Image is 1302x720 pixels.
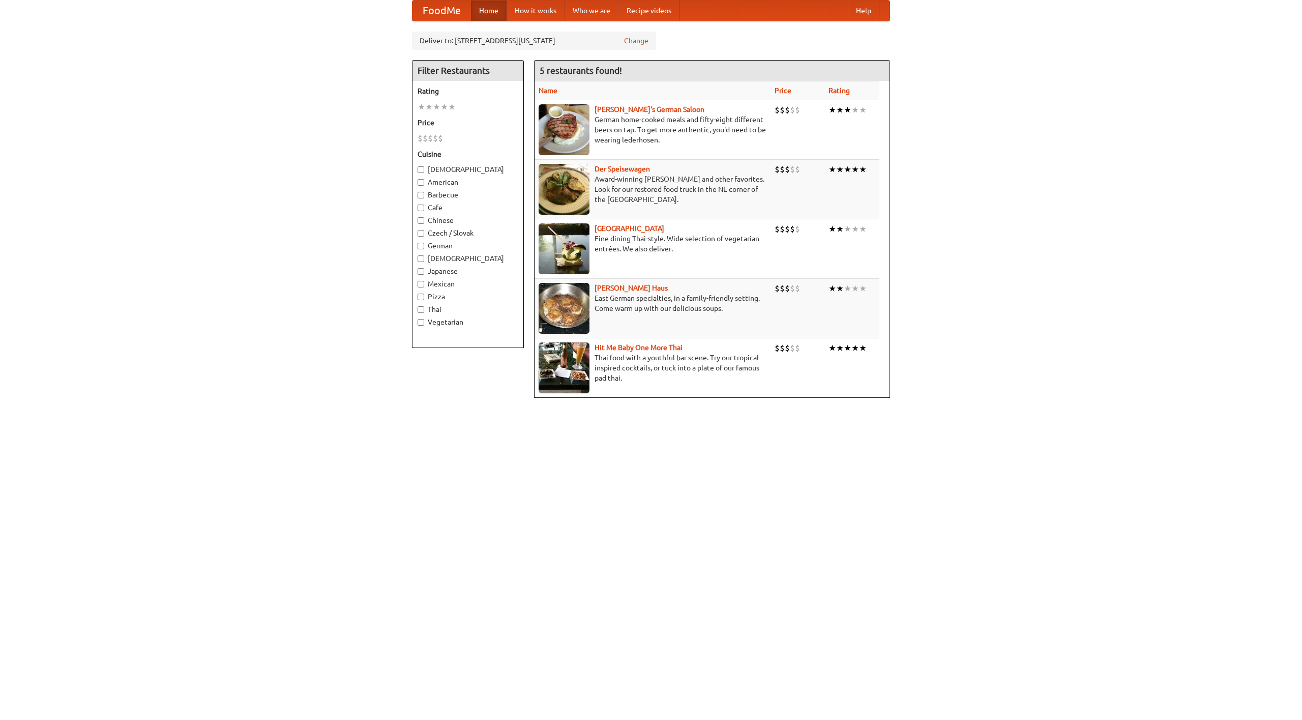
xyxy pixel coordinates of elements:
label: Barbecue [418,190,518,200]
li: ★ [418,101,425,112]
a: Der Speisewagen [595,165,650,173]
p: East German specialties, in a family-friendly setting. Come warm up with our delicious soups. [539,293,766,313]
p: Award-winning [PERSON_NAME] and other favorites. Look for our restored food truck in the NE corne... [539,174,766,205]
li: ★ [851,283,859,294]
li: ★ [440,101,448,112]
li: ★ [844,223,851,235]
li: $ [780,104,785,116]
li: ★ [844,104,851,116]
div: Deliver to: [STREET_ADDRESS][US_STATE] [412,32,656,50]
label: Czech / Slovak [418,228,518,238]
li: $ [775,342,780,354]
li: $ [795,283,800,294]
li: ★ [836,283,844,294]
a: Price [775,87,791,95]
img: kohlhaus.jpg [539,283,589,334]
li: ★ [828,342,836,354]
input: [DEMOGRAPHIC_DATA] [418,255,424,262]
input: Barbecue [418,192,424,198]
li: $ [423,133,428,144]
li: $ [790,283,795,294]
p: Fine dining Thai-style. Wide selection of vegetarian entrées. We also deliver. [539,234,766,254]
li: ★ [828,223,836,235]
li: ★ [859,104,867,116]
li: ★ [844,164,851,175]
a: [PERSON_NAME]'s German Saloon [595,105,704,113]
label: Japanese [418,266,518,276]
li: $ [795,223,800,235]
label: Vegetarian [418,317,518,327]
h5: Cuisine [418,149,518,159]
a: FoodMe [412,1,471,21]
input: [DEMOGRAPHIC_DATA] [418,166,424,173]
p: Thai food with a youthful bar scene. Try our tropical inspired cocktails, or tuck into a plate of... [539,353,766,383]
label: Mexican [418,279,518,289]
li: $ [790,104,795,116]
input: Chinese [418,217,424,224]
li: ★ [836,104,844,116]
li: $ [785,164,790,175]
h5: Price [418,118,518,128]
li: ★ [859,164,867,175]
li: ★ [828,164,836,175]
img: satay.jpg [539,223,589,274]
label: [DEMOGRAPHIC_DATA] [418,164,518,175]
li: $ [785,283,790,294]
ng-pluralize: 5 restaurants found! [540,66,622,75]
li: ★ [859,223,867,235]
h5: Rating [418,86,518,96]
li: $ [775,164,780,175]
li: $ [785,342,790,354]
input: Czech / Slovak [418,230,424,237]
a: Home [471,1,507,21]
label: [DEMOGRAPHIC_DATA] [418,253,518,264]
li: ★ [851,342,859,354]
li: ★ [836,164,844,175]
li: ★ [851,164,859,175]
li: ★ [433,101,440,112]
h4: Filter Restaurants [412,61,523,81]
li: ★ [448,101,456,112]
label: Thai [418,304,518,314]
a: How it works [507,1,565,21]
li: $ [790,164,795,175]
li: ★ [828,283,836,294]
img: esthers.jpg [539,104,589,155]
li: $ [780,342,785,354]
li: ★ [851,104,859,116]
li: $ [775,223,780,235]
input: Cafe [418,205,424,211]
li: ★ [425,101,433,112]
label: Cafe [418,203,518,213]
li: $ [795,342,800,354]
li: $ [780,283,785,294]
li: ★ [844,342,851,354]
a: Name [539,87,557,95]
li: $ [428,133,433,144]
li: ★ [859,342,867,354]
li: ★ [859,283,867,294]
a: Recipe videos [618,1,679,21]
input: Thai [418,306,424,313]
a: [GEOGRAPHIC_DATA] [595,224,664,233]
a: Rating [828,87,850,95]
p: German home-cooked meals and fifty-eight different beers on tap. To get more authentic, you'd nee... [539,114,766,145]
input: Japanese [418,268,424,275]
li: ★ [836,342,844,354]
input: Pizza [418,294,424,300]
li: $ [438,133,443,144]
b: [PERSON_NAME] Haus [595,284,668,292]
li: $ [795,104,800,116]
li: $ [795,164,800,175]
label: American [418,177,518,187]
li: $ [785,104,790,116]
li: $ [418,133,423,144]
li: $ [790,223,795,235]
a: Hit Me Baby One More Thai [595,343,683,352]
a: Change [624,36,648,46]
li: $ [780,164,785,175]
li: $ [780,223,785,235]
